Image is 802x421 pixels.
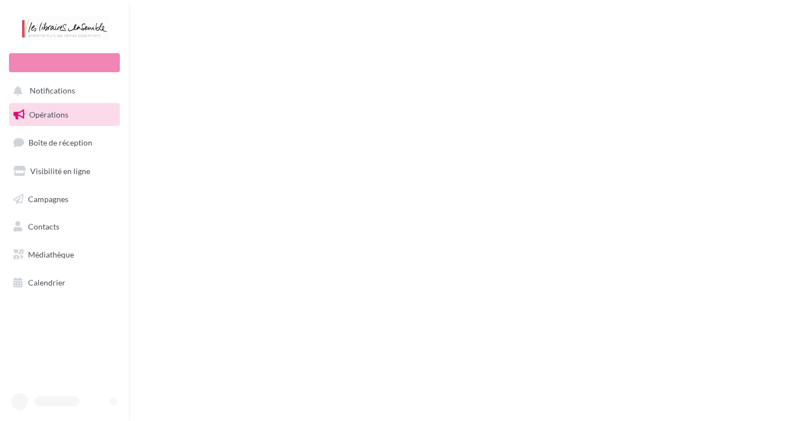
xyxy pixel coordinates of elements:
a: Médiathèque [7,243,122,266]
span: Visibilité en ligne [30,166,90,176]
span: Calendrier [28,278,66,287]
a: Visibilité en ligne [7,160,122,183]
a: Campagnes [7,188,122,211]
span: Notifications [30,86,75,96]
span: Contacts [28,222,59,231]
a: Opérations [7,103,122,127]
div: Nouvelle campagne [9,53,120,72]
span: Campagnes [28,194,68,203]
a: Boîte de réception [7,130,122,155]
span: Opérations [29,110,68,119]
span: Médiathèque [28,250,74,259]
a: Calendrier [7,271,122,294]
span: Boîte de réception [29,138,92,147]
a: Contacts [7,215,122,238]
